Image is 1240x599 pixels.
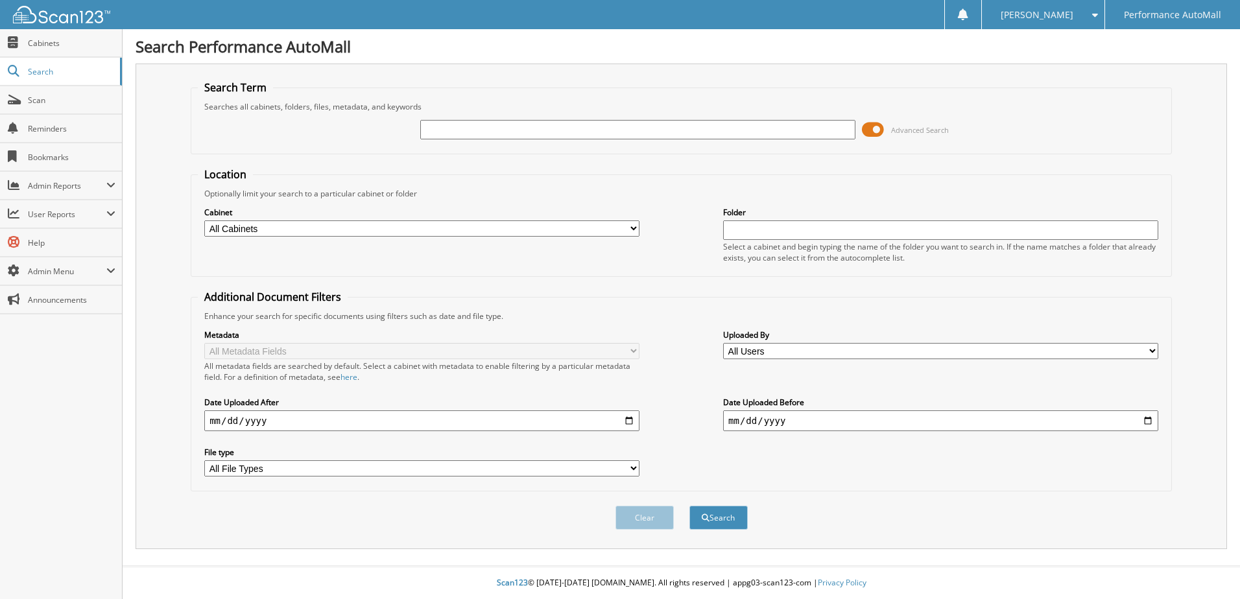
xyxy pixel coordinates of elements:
label: File type [204,447,639,458]
label: Date Uploaded After [204,397,639,408]
span: [PERSON_NAME] [1001,11,1073,19]
span: Bookmarks [28,152,115,163]
iframe: Chat Widget [1175,537,1240,599]
span: Admin Reports [28,180,106,191]
img: scan123-logo-white.svg [13,6,110,23]
a: here [340,371,357,382]
span: Admin Menu [28,266,106,277]
div: Searches all cabinets, folders, files, metadata, and keywords [198,101,1165,112]
legend: Search Term [198,80,273,95]
span: Reminders [28,123,115,134]
div: All metadata fields are searched by default. Select a cabinet with metadata to enable filtering b... [204,360,639,382]
span: Announcements [28,294,115,305]
span: User Reports [28,209,106,220]
label: Date Uploaded Before [723,397,1158,408]
button: Clear [615,506,674,530]
label: Cabinet [204,207,639,218]
div: Enhance your search for specific documents using filters such as date and file type. [198,311,1165,322]
div: © [DATE]-[DATE] [DOMAIN_NAME]. All rights reserved | appg03-scan123-com | [123,567,1240,599]
span: Help [28,237,115,248]
span: Performance AutoMall [1124,11,1221,19]
label: Metadata [204,329,639,340]
label: Uploaded By [723,329,1158,340]
a: Privacy Policy [818,577,866,588]
span: Search [28,66,113,77]
span: Scan [28,95,115,106]
div: Optionally limit your search to a particular cabinet or folder [198,188,1165,199]
h1: Search Performance AutoMall [136,36,1227,57]
span: Scan123 [497,577,528,588]
label: Folder [723,207,1158,218]
button: Search [689,506,748,530]
input: start [204,410,639,431]
input: end [723,410,1158,431]
div: Select a cabinet and begin typing the name of the folder you want to search in. If the name match... [723,241,1158,263]
span: Cabinets [28,38,115,49]
span: Advanced Search [891,125,949,135]
legend: Location [198,167,253,182]
legend: Additional Document Filters [198,290,348,304]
